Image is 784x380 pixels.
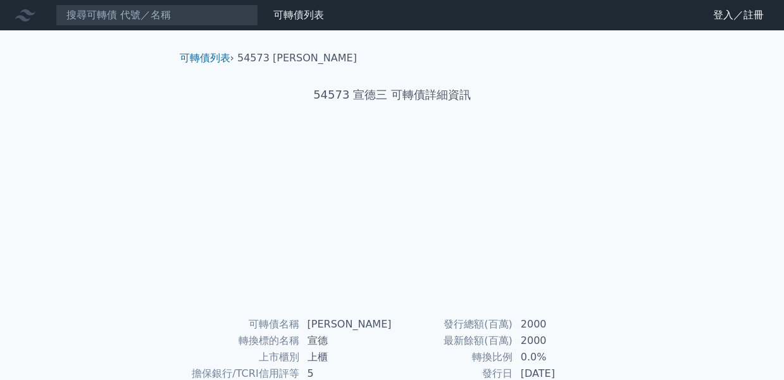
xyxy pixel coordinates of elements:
td: 上櫃 [300,349,392,365]
td: 宣德 [300,333,392,349]
td: 上市櫃別 [185,349,300,365]
td: 可轉債名稱 [185,316,300,333]
td: 0.0% [513,349,600,365]
a: 登入／註冊 [703,5,774,25]
h1: 54573 宣德三 可轉債詳細資訊 [170,86,615,104]
td: [PERSON_NAME] [300,316,392,333]
td: 2000 [513,316,600,333]
li: › [180,51,234,66]
li: 54573 [PERSON_NAME] [237,51,357,66]
td: 最新餘額(百萬) [392,333,513,349]
td: 2000 [513,333,600,349]
td: 轉換標的名稱 [185,333,300,349]
a: 可轉債列表 [273,9,324,21]
td: 轉換比例 [392,349,513,365]
a: 可轉債列表 [180,52,230,64]
td: 發行總額(百萬) [392,316,513,333]
input: 搜尋可轉債 代號／名稱 [56,4,258,26]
